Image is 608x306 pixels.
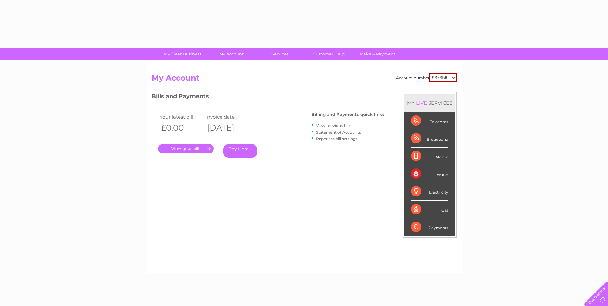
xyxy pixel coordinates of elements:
a: Paperless bill settings [316,136,357,141]
a: Make A Payment [351,48,404,60]
a: . [158,144,214,153]
a: Customer Help [302,48,355,60]
div: LIVE [415,100,428,106]
div: Payments [411,218,448,236]
div: Account number [396,73,457,82]
a: Services [254,48,306,60]
a: View previous bills [316,123,351,128]
div: MY SERVICES [404,94,455,112]
a: Pay Here [223,144,257,158]
a: Statement of Accounts [316,130,361,135]
h3: Bills and Payments [152,92,385,103]
div: Telecoms [411,112,448,130]
th: £0.00 [158,121,204,134]
h4: Billing and Payments quick links [312,112,385,117]
div: Broadband [411,130,448,148]
td: Invoice date [204,113,250,121]
a: My Clear Business [156,48,209,60]
h2: My Account [152,73,457,86]
div: Water [411,165,448,183]
div: Mobile [411,148,448,165]
div: Gas [411,201,448,218]
th: [DATE] [204,121,250,134]
div: Electricity [411,183,448,200]
td: Your latest bill [158,113,204,121]
a: My Account [205,48,258,60]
